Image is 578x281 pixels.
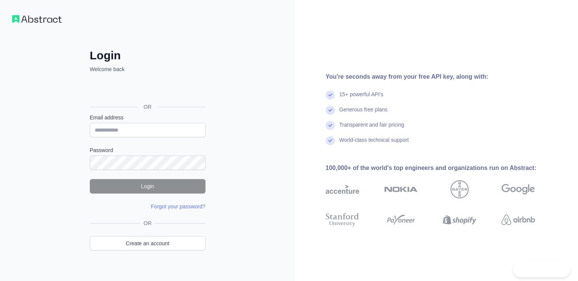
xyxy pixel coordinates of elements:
[339,106,388,121] div: Generous free plans
[384,211,418,228] img: payoneer
[326,164,559,173] div: 100,000+ of the world's top engineers and organizations run on Abstract:
[151,203,205,210] a: Forgot your password?
[339,90,384,106] div: 15+ powerful API's
[326,106,335,115] img: check mark
[326,136,335,145] img: check mark
[90,179,205,194] button: Login
[90,65,205,73] p: Welcome back
[384,180,418,198] img: nokia
[451,180,469,198] img: bayer
[90,146,205,154] label: Password
[90,114,205,121] label: Email address
[326,90,335,100] img: check mark
[140,219,154,227] span: OR
[12,15,62,23] img: Workflow
[326,121,335,130] img: check mark
[339,121,404,136] div: Transparent and fair pricing
[90,49,205,62] h2: Login
[326,211,359,228] img: stanford university
[502,211,535,228] img: airbnb
[513,261,570,277] iframe: Toggle Customer Support
[90,236,205,251] a: Create an account
[326,72,559,81] div: You're seconds away from your free API key, along with:
[86,81,208,98] iframe: Sign in with Google Button
[502,180,535,198] img: google
[137,103,158,111] span: OR
[339,136,409,151] div: World-class technical support
[443,211,476,228] img: shopify
[326,180,359,198] img: accenture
